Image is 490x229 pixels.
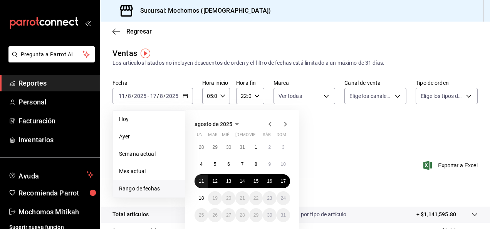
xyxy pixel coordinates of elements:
abbr: 8 de agosto de 2025 [255,162,257,167]
span: Mes actual [119,167,179,175]
button: 23 de agosto de 2025 [263,191,276,205]
span: Mochomos Mitikah [18,207,94,217]
abbr: 29 de agosto de 2025 [253,212,258,218]
button: 29 de julio de 2025 [208,140,222,154]
button: 12 de agosto de 2025 [208,174,222,188]
abbr: 6 de agosto de 2025 [227,162,230,167]
abbr: 13 de agosto de 2025 [226,178,231,184]
span: Personal [18,97,94,107]
div: Los artículos listados no incluyen descuentos de orden y el filtro de fechas está limitado a un m... [112,59,478,67]
span: Elige los tipos de orden [421,92,463,100]
label: Canal de venta [344,80,406,86]
input: ---- [166,93,179,99]
img: Tooltip marker [141,49,150,58]
button: 21 de agosto de 2025 [235,191,249,205]
span: Ver todas [279,92,302,100]
abbr: 31 de julio de 2025 [240,145,245,150]
button: 10 de agosto de 2025 [277,157,290,171]
abbr: 3 de agosto de 2025 [282,145,285,150]
abbr: 19 de agosto de 2025 [212,195,217,201]
button: 13 de agosto de 2025 [222,174,235,188]
button: 16 de agosto de 2025 [263,174,276,188]
button: 8 de agosto de 2025 [249,157,263,171]
abbr: 27 de agosto de 2025 [226,212,231,218]
span: / [157,93,159,99]
button: agosto de 2025 [195,120,242,129]
button: 15 de agosto de 2025 [249,174,263,188]
span: Rango de fechas [119,185,179,193]
button: 28 de agosto de 2025 [235,208,249,222]
button: 31 de julio de 2025 [235,140,249,154]
span: Ayer [119,133,179,141]
abbr: 18 de agosto de 2025 [199,195,204,201]
span: Ayuda [18,170,84,179]
span: / [163,93,166,99]
button: 5 de agosto de 2025 [208,157,222,171]
button: 14 de agosto de 2025 [235,174,249,188]
abbr: 24 de agosto de 2025 [281,195,286,201]
abbr: 16 de agosto de 2025 [267,178,272,184]
abbr: 14 de agosto de 2025 [240,178,245,184]
abbr: 22 de agosto de 2025 [253,195,258,201]
span: Semana actual [119,150,179,158]
button: open_drawer_menu [85,20,91,26]
input: -- [118,93,125,99]
button: 31 de agosto de 2025 [277,208,290,222]
button: Exportar a Excel [425,161,478,170]
button: 24 de agosto de 2025 [277,191,290,205]
span: Hoy [119,115,179,123]
button: 9 de agosto de 2025 [263,157,276,171]
abbr: 2 de agosto de 2025 [268,145,271,150]
a: Pregunta a Parrot AI [5,56,95,64]
button: 18 de agosto de 2025 [195,191,208,205]
abbr: jueves [235,132,281,140]
button: 30 de julio de 2025 [222,140,235,154]
button: 1 de agosto de 2025 [249,140,263,154]
abbr: 26 de agosto de 2025 [212,212,217,218]
abbr: viernes [249,132,255,140]
button: 6 de agosto de 2025 [222,157,235,171]
button: 22 de agosto de 2025 [249,191,263,205]
button: 17 de agosto de 2025 [277,174,290,188]
abbr: 12 de agosto de 2025 [212,178,217,184]
span: Inventarios [18,135,94,145]
input: -- [150,93,157,99]
span: Pregunta a Parrot AI [21,51,83,59]
button: 7 de agosto de 2025 [235,157,249,171]
abbr: 25 de agosto de 2025 [199,212,204,218]
abbr: 28 de julio de 2025 [199,145,204,150]
abbr: 28 de agosto de 2025 [240,212,245,218]
abbr: 30 de agosto de 2025 [267,212,272,218]
label: Hora fin [236,80,264,86]
abbr: lunes [195,132,203,140]
button: Pregunta a Parrot AI [8,46,95,62]
button: 28 de julio de 2025 [195,140,208,154]
button: 27 de agosto de 2025 [222,208,235,222]
button: 30 de agosto de 2025 [263,208,276,222]
span: / [125,93,128,99]
button: 25 de agosto de 2025 [195,208,208,222]
abbr: 4 de agosto de 2025 [200,162,203,167]
input: -- [128,93,131,99]
button: 4 de agosto de 2025 [195,157,208,171]
abbr: 21 de agosto de 2025 [240,195,245,201]
h3: Sucursal: Mochomos ([DEMOGRAPHIC_DATA]) [134,6,271,15]
abbr: 30 de julio de 2025 [226,145,231,150]
abbr: 5 de agosto de 2025 [214,162,216,167]
abbr: domingo [277,132,286,140]
label: Tipo de orden [416,80,478,86]
button: Regresar [112,28,152,35]
p: Total artículos [112,210,149,219]
span: Reportes [18,78,94,88]
button: 26 de agosto de 2025 [208,208,222,222]
button: 3 de agosto de 2025 [277,140,290,154]
abbr: 10 de agosto de 2025 [281,162,286,167]
abbr: 15 de agosto de 2025 [253,178,258,184]
input: ---- [134,93,147,99]
span: Recomienda Parrot [18,188,94,198]
abbr: 17 de agosto de 2025 [281,178,286,184]
abbr: 31 de agosto de 2025 [281,212,286,218]
label: Hora inicio [202,80,230,86]
div: Ventas [112,47,137,59]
